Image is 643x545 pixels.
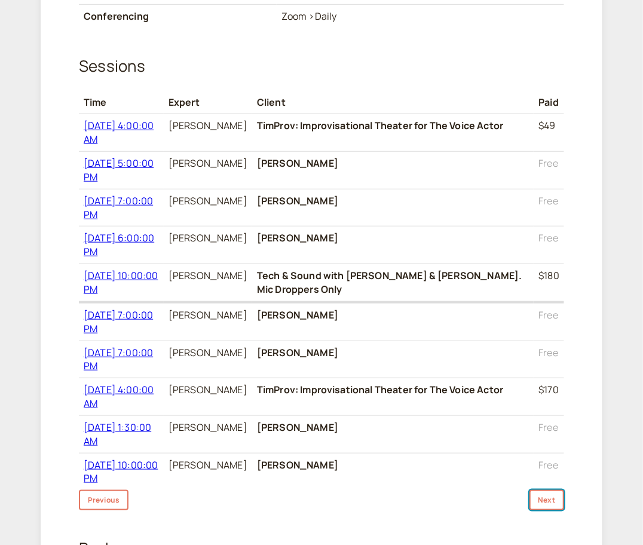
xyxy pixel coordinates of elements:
[84,421,151,448] a: [DATE] 1:30:00 AM
[164,302,252,341] td: [PERSON_NAME]
[79,91,164,114] th: Time
[84,231,154,258] a: [DATE] 6:00:00 PM
[252,453,534,490] td: [PERSON_NAME]
[534,91,564,114] th: Paid
[534,114,564,152] td: $49
[164,91,252,114] th: Expert
[84,346,153,373] a: [DATE] 7:00:00 PM
[252,226,534,264] td: [PERSON_NAME]
[252,91,534,114] th: Client
[281,10,307,23] span: Zoom
[252,415,534,453] td: [PERSON_NAME]
[79,490,128,510] button: Previous
[529,490,564,510] button: Next
[84,458,158,485] a: [DATE] 10:00:00 PM
[84,119,154,146] a: [DATE] 4:00:00 AM
[538,194,558,207] span: Free
[252,264,534,302] td: Tech & Sound with [PERSON_NAME] & [PERSON_NAME]. Mic Droppers Only
[534,264,564,302] td: $180
[538,157,558,170] span: Free
[84,157,154,183] a: [DATE] 5:00:00 PM
[538,421,558,434] span: Free
[315,10,337,23] span: Daily
[164,189,252,226] td: [PERSON_NAME]
[79,54,564,78] h2: Sessions
[538,231,558,244] span: Free
[164,114,252,152] td: [PERSON_NAME]
[252,189,534,226] td: [PERSON_NAME]
[309,10,315,23] span: >
[252,152,534,189] td: [PERSON_NAME]
[164,152,252,189] td: [PERSON_NAME]
[538,308,558,322] span: Free
[252,114,534,152] td: TimProv: Improvisational Theater for The Voice Actor
[252,302,534,341] td: [PERSON_NAME]
[252,341,534,378] td: [PERSON_NAME]
[164,378,252,416] td: [PERSON_NAME]
[84,269,158,296] a: [DATE] 10:00:00 PM
[252,378,534,416] td: TimProv: Improvisational Theater for The Voice Actor
[84,383,154,410] a: [DATE] 4:00:00 AM
[79,5,277,28] th: Conferencing
[164,264,252,302] td: [PERSON_NAME]
[538,458,558,471] span: Free
[84,308,153,335] a: [DATE] 7:00:00 PM
[538,346,558,359] span: Free
[164,341,252,378] td: [PERSON_NAME]
[164,226,252,264] td: [PERSON_NAME]
[534,378,564,416] td: $170
[164,415,252,453] td: [PERSON_NAME]
[164,453,252,490] td: [PERSON_NAME]
[84,194,153,221] a: [DATE] 7:00:00 PM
